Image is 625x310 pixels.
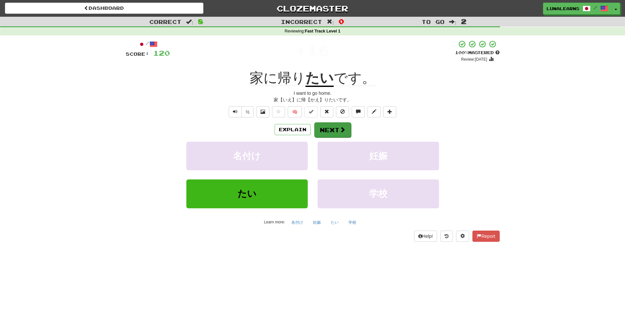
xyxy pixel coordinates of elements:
strong: Fast Track Level 1 [305,29,341,33]
span: 学校 [369,189,387,199]
span: 妊娠 [369,151,387,161]
button: Next [314,122,351,137]
button: 名付け [288,217,307,227]
small: Review: [DATE] [461,57,487,62]
span: To go [422,18,445,25]
button: 学校 [345,217,360,227]
span: : [449,19,456,25]
div: / [126,40,170,48]
div: 家【いえ】に帰【かえ】りたいです。 [126,96,500,103]
span: 8 [198,17,203,25]
button: Report [472,231,499,242]
span: 名付け [233,151,261,161]
u: たい [305,70,334,87]
span: 家に帰り [250,70,305,86]
span: 120 [153,49,170,57]
span: Correct [149,18,181,25]
a: Clozemaster [213,3,412,14]
button: Help! [414,231,437,242]
button: 🧠 [288,106,302,117]
span: Incorrect [281,18,322,25]
a: Dashboard [5,3,203,14]
span: : [186,19,193,25]
button: たい [327,217,342,227]
button: Favorite sentence (alt+f) [272,106,285,117]
button: 学校 [318,179,439,208]
small: Learn more: [264,220,285,224]
button: ½ [241,106,254,117]
button: 名付け [186,142,308,170]
span: 2 [461,17,467,25]
span: Score: [126,51,149,57]
button: Discuss sentence (alt+u) [352,106,365,117]
span: です。 [334,70,376,86]
div: Mastered [455,50,500,56]
button: たい [186,179,308,208]
span: / [594,5,597,10]
button: Add to collection (alt+a) [383,106,396,117]
span: : [327,19,334,25]
button: Edit sentence (alt+d) [367,106,381,117]
div: Text-to-speech controls [227,106,254,117]
button: Set this sentence to 100% Mastered (alt+m) [304,106,318,117]
span: たい [238,189,257,199]
div: I want to go home. [126,90,500,96]
button: Round history (alt+y) [440,231,453,242]
a: LunaLearns / [543,3,612,14]
button: Explain [275,124,311,135]
span: 100 % [455,50,468,55]
button: 妊娠 [309,217,324,227]
button: Reset to 0% Mastered (alt+r) [320,106,333,117]
button: 妊娠 [318,142,439,170]
button: Ignore sentence (alt+i) [336,106,349,117]
button: Show image (alt+x) [256,106,269,117]
span: LunaLearns [547,6,579,11]
span: 16 [307,42,330,58]
span: + [295,40,307,60]
span: 0 [339,17,344,25]
button: Play sentence audio (ctl+space) [229,106,242,117]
